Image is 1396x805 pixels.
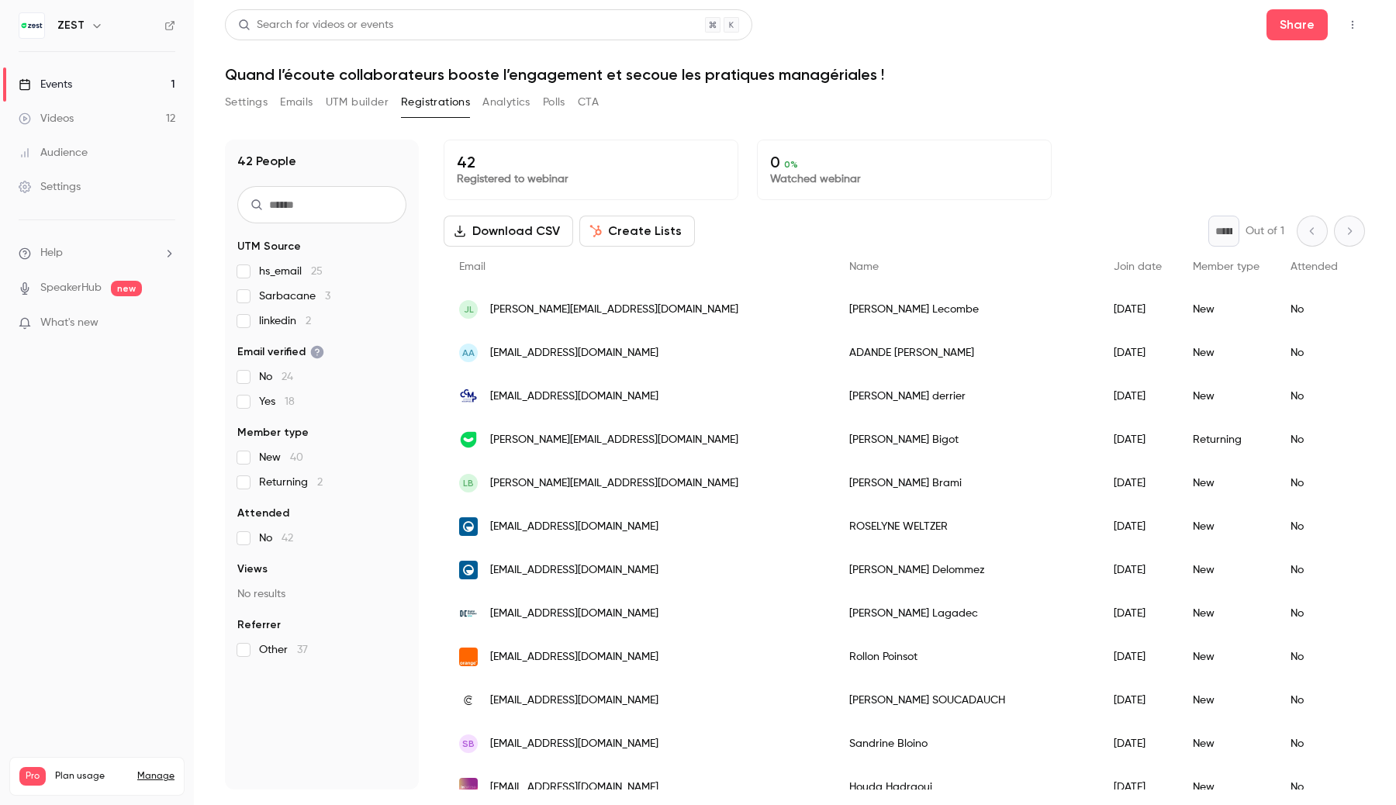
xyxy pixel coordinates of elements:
div: New [1177,461,1275,505]
span: 24 [282,371,293,382]
span: [EMAIL_ADDRESS][DOMAIN_NAME] [490,345,658,361]
span: [EMAIL_ADDRESS][DOMAIN_NAME] [490,389,658,405]
span: Other [259,642,308,658]
span: Sarbacane [259,288,330,304]
div: [DATE] [1098,722,1177,765]
div: New [1177,288,1275,331]
div: New [1177,331,1275,375]
span: 2 [317,477,323,488]
span: 42 [282,533,293,544]
img: wanadoo.fr [459,648,478,666]
div: [DATE] [1098,375,1177,418]
div: Settings [19,179,81,195]
div: [PERSON_NAME] Lagadec [834,592,1098,635]
span: [PERSON_NAME][EMAIL_ADDRESS][DOMAIN_NAME] [490,432,738,448]
span: 40 [290,452,303,463]
span: Plan usage [55,770,128,783]
button: Emails [280,90,313,115]
div: [DATE] [1098,635,1177,679]
span: UTM Source [237,239,301,254]
span: SB [462,737,475,751]
span: 0 % [784,159,798,170]
img: cc-miribel.fr [459,387,478,406]
p: Watched webinar [770,171,1038,187]
span: Email verified [237,344,324,360]
li: help-dropdown-opener [19,245,175,261]
div: [PERSON_NAME] Lecombe [834,288,1098,331]
div: [DATE] [1098,548,1177,592]
div: No [1275,679,1353,722]
span: [EMAIL_ADDRESS][DOMAIN_NAME] [490,779,658,796]
span: No [259,530,293,546]
button: UTM builder [326,90,389,115]
span: Referrer [237,617,281,633]
a: SpeakerHub [40,280,102,296]
div: New [1177,592,1275,635]
div: No [1275,331,1353,375]
span: 37 [297,644,308,655]
div: New [1177,375,1275,418]
span: [EMAIL_ADDRESS][DOMAIN_NAME] [490,519,658,535]
p: 42 [457,153,725,171]
div: Audience [19,145,88,161]
span: [PERSON_NAME][EMAIL_ADDRESS][DOMAIN_NAME] [490,302,738,318]
span: JL [464,302,474,316]
span: LB [463,476,474,490]
div: Events [19,77,72,92]
span: hs_email [259,264,323,279]
div: No [1275,548,1353,592]
button: Settings [225,90,268,115]
span: AA [462,346,475,360]
div: No [1275,505,1353,548]
span: [EMAIL_ADDRESS][DOMAIN_NAME] [490,562,658,579]
span: Attended [237,506,289,521]
div: [DATE] [1098,592,1177,635]
span: [EMAIL_ADDRESS][DOMAIN_NAME] [490,736,658,752]
span: Yes [259,394,295,409]
span: Attended [1291,261,1338,272]
span: [EMAIL_ADDRESS][DOMAIN_NAME] [490,649,658,665]
span: Name [849,261,879,272]
div: ADANDE [PERSON_NAME] [834,331,1098,375]
div: New [1177,548,1275,592]
h6: ZEST [57,18,85,33]
section: facet-groups [237,239,406,658]
img: roquette.com [459,517,478,536]
span: [EMAIL_ADDRESS][DOMAIN_NAME] [490,693,658,709]
img: intelcia.com [459,778,478,796]
p: No results [237,586,406,602]
span: Pro [19,767,46,786]
a: Manage [137,770,174,783]
div: No [1275,375,1353,418]
img: live.fr [459,604,478,623]
button: Download CSV [444,216,573,247]
span: Help [40,245,63,261]
p: 0 [770,153,1038,171]
div: [DATE] [1098,461,1177,505]
h1: Quand l’écoute collaborateurs booste l’engagement et secoue les pratiques managériales ! [225,65,1365,84]
img: zestmeup.com [459,430,478,449]
div: Search for videos or events [238,17,393,33]
span: Views [237,561,268,577]
span: 18 [285,396,295,407]
div: New [1177,679,1275,722]
span: Member type [1193,261,1260,272]
div: Videos [19,111,74,126]
div: No [1275,592,1353,635]
div: Sandrine Bloino [834,722,1098,765]
img: citeo.com [459,691,478,710]
div: No [1275,722,1353,765]
div: [PERSON_NAME] SOUCADAUCH [834,679,1098,722]
span: [PERSON_NAME][EMAIL_ADDRESS][DOMAIN_NAME] [490,475,738,492]
span: new [111,281,142,296]
div: [DATE] [1098,505,1177,548]
div: [DATE] [1098,288,1177,331]
div: [PERSON_NAME] Delommez [834,548,1098,592]
div: [DATE] [1098,331,1177,375]
button: Analytics [482,90,530,115]
span: Member type [237,425,309,441]
button: Polls [543,90,565,115]
button: Registrations [401,90,470,115]
div: Returning [1177,418,1275,461]
div: New [1177,505,1275,548]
